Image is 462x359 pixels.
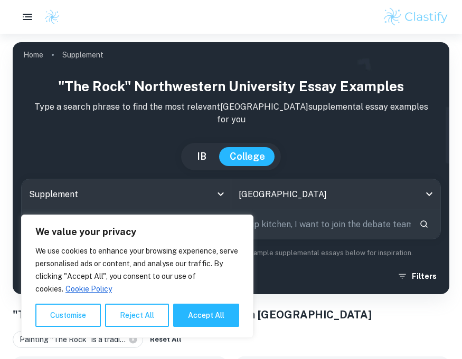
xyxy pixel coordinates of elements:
[65,284,112,294] a: Cookie Policy
[22,179,231,209] div: Supplement
[186,147,217,166] button: IB
[35,226,239,238] p: We value your privacy
[147,332,184,347] button: Reset All
[219,147,276,166] button: College
[21,101,441,126] p: Type a search phrase to find the most relevant [GEOGRAPHIC_DATA] supplemental essay examples for you
[20,334,130,345] span: Painting “The Rock” is a tradi...
[21,215,253,338] div: We value your privacy
[35,304,101,327] button: Customise
[395,267,441,286] button: Filters
[44,9,60,25] img: Clastify logo
[23,47,43,62] a: Home
[13,331,143,348] div: Painting “The Rock” is a tradi...
[382,6,449,27] img: Clastify logo
[35,245,239,295] p: We use cookies to enhance your browsing experience, serve personalised ads or content, and analys...
[21,76,441,96] h1: "The Rock" Northwestern University Essay Examples
[38,9,60,25] a: Clastify logo
[13,42,449,294] img: profile cover
[62,49,103,61] p: Supplement
[22,209,411,239] input: E.g. I want to major in computer science, I helped in a soup kitchen, I want to join the debate t...
[422,187,437,201] button: Open
[105,304,169,327] button: Reject All
[13,307,449,323] h1: "The Rock" Supplemental Essay Examples from [GEOGRAPHIC_DATA]
[415,215,433,233] button: Search
[173,304,239,327] button: Accept All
